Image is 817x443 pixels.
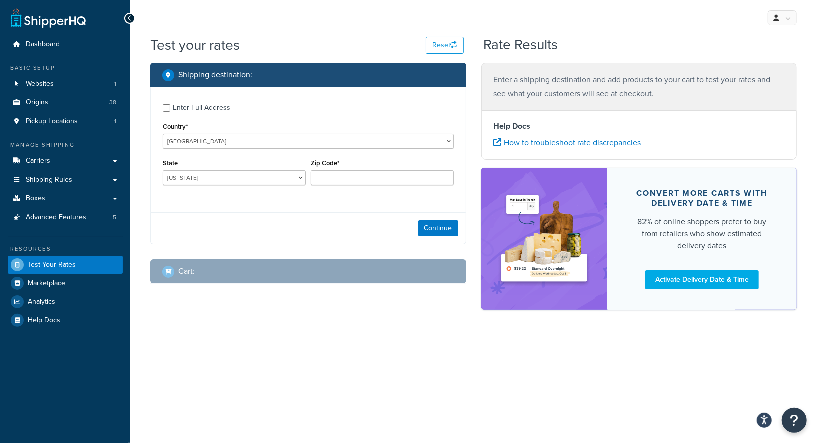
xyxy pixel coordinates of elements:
div: 82% of online shoppers prefer to buy from retailers who show estimated delivery dates [631,216,773,252]
span: Marketplace [28,279,65,288]
a: Pickup Locations1 [8,112,123,131]
span: Analytics [28,298,55,306]
span: Origins [26,98,48,107]
a: Activate Delivery Date & Time [645,270,759,289]
li: Websites [8,75,123,93]
a: Analytics [8,293,123,311]
h2: Cart : [178,267,195,276]
span: Pickup Locations [26,117,78,126]
h4: Help Docs [494,120,785,132]
button: Reset [426,37,464,54]
span: 5 [113,213,116,222]
button: Continue [418,220,458,236]
span: Dashboard [26,40,60,49]
div: Enter Full Address [173,101,230,115]
h2: Shipping destination : [178,70,252,79]
img: feature-image-ddt-36eae7f7280da8017bfb280eaccd9c446f90b1fe08728e4019434db127062ab4.png [496,183,593,294]
span: Advanced Features [26,213,86,222]
p: Enter a shipping destination and add products to your cart to test your rates and see what your c... [494,73,785,101]
a: Shipping Rules [8,171,123,189]
span: 38 [109,98,116,107]
a: Marketplace [8,274,123,292]
li: Pickup Locations [8,112,123,131]
a: Origins38 [8,93,123,112]
li: Advanced Features [8,208,123,227]
a: How to troubleshoot rate discrepancies [494,137,641,148]
span: Test Your Rates [28,261,76,269]
a: Help Docs [8,311,123,329]
div: Resources [8,245,123,253]
button: Open Resource Center [782,408,807,433]
a: Advanced Features5 [8,208,123,227]
label: State [163,159,178,167]
span: Websites [26,80,54,88]
input: Enter Full Address [163,104,170,112]
span: Help Docs [28,316,60,325]
span: Carriers [26,157,50,165]
a: Carriers [8,152,123,170]
div: Basic Setup [8,64,123,72]
label: Country* [163,123,188,130]
li: Origins [8,93,123,112]
a: Test Your Rates [8,256,123,274]
label: Zip Code* [311,159,339,167]
span: 1 [114,80,116,88]
span: Boxes [26,194,45,203]
span: 1 [114,117,116,126]
div: Manage Shipping [8,141,123,149]
a: Dashboard [8,35,123,54]
div: Convert more carts with delivery date & time [631,188,773,208]
a: Boxes [8,189,123,208]
a: Websites1 [8,75,123,93]
h1: Test your rates [150,35,240,55]
h2: Rate Results [483,37,558,53]
span: Shipping Rules [26,176,72,184]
